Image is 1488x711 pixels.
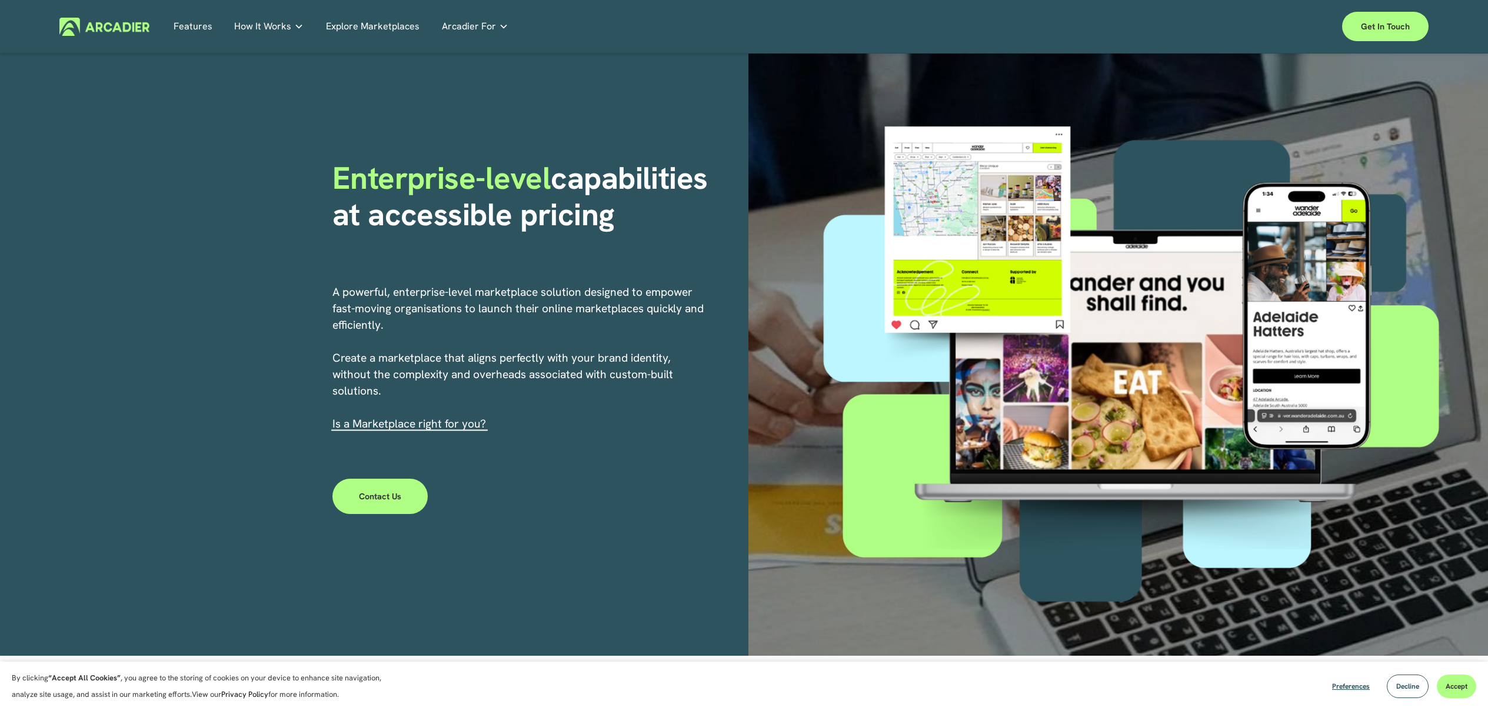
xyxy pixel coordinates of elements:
span: Accept [1446,682,1467,691]
span: Arcadier For [442,18,496,35]
a: folder dropdown [234,18,304,36]
a: Privacy Policy [221,689,268,699]
span: How It Works [234,18,291,35]
a: Explore Marketplaces [326,18,420,36]
a: Get in touch [1342,12,1429,41]
span: Decline [1396,682,1419,691]
strong: capabilities at accessible pricing [332,158,716,235]
strong: “Accept All Cookies” [48,673,121,683]
button: Preferences [1323,675,1379,698]
p: By clicking , you agree to the storing of cookies on your device to enhance site navigation, anal... [12,670,394,703]
span: I [332,416,486,431]
p: A powerful, enterprise-level marketplace solution designed to empower fast-moving organisations t... [332,284,705,432]
span: Enterprise-level [332,158,551,198]
a: s a Marketplace right for you? [335,416,486,431]
a: Contact Us [332,479,428,514]
a: Features [174,18,212,36]
button: Accept [1437,675,1476,698]
span: Preferences [1332,682,1370,691]
img: Arcadier [59,18,149,36]
button: Decline [1387,675,1429,698]
a: folder dropdown [442,18,508,36]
